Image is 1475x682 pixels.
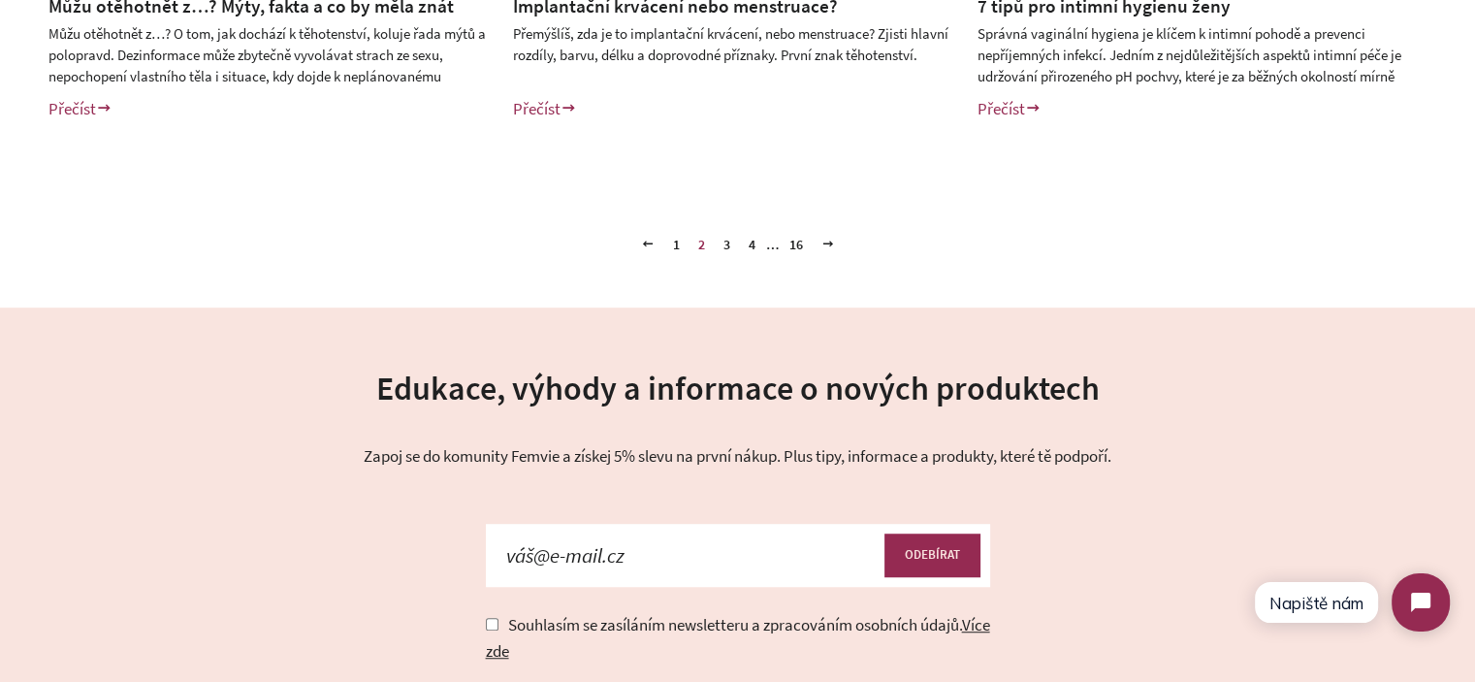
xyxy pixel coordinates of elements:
[48,98,112,119] a: Přečíst
[486,498,990,664] form: Souhlasím se zasíláním newsletteru a zpracováním osobních údajů.
[978,98,1042,119] a: Přečíst
[690,230,713,259] span: 2
[905,546,960,564] span: ODEBÍRAT
[513,23,962,86] div: Přemýšlíš, zda je to implantační krvácení, nebo menstruace? Zjisti hlavní rozdíly, barvu, délku a...
[1236,557,1466,648] iframe: Tidio Chat
[486,614,990,662] a: Více zde
[716,230,738,259] a: 3
[741,230,763,259] a: 4
[766,238,779,251] span: …
[665,230,688,259] a: 1
[978,23,1427,86] div: Správná vaginální hygiena je klíčem k intimní pohodě a prevenci nepříjemných infekcí. Jedním z ne...
[782,230,811,259] a: 16
[513,98,577,119] a: Přečíst
[48,23,497,86] div: Můžu otěhotnět z…? O tom, jak dochází k těhotenství, koluje řada mýtů a polopravd. Dezinformace m...
[496,534,884,577] input: váš@e-mail.cz
[884,534,980,577] button: ODEBÍRAT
